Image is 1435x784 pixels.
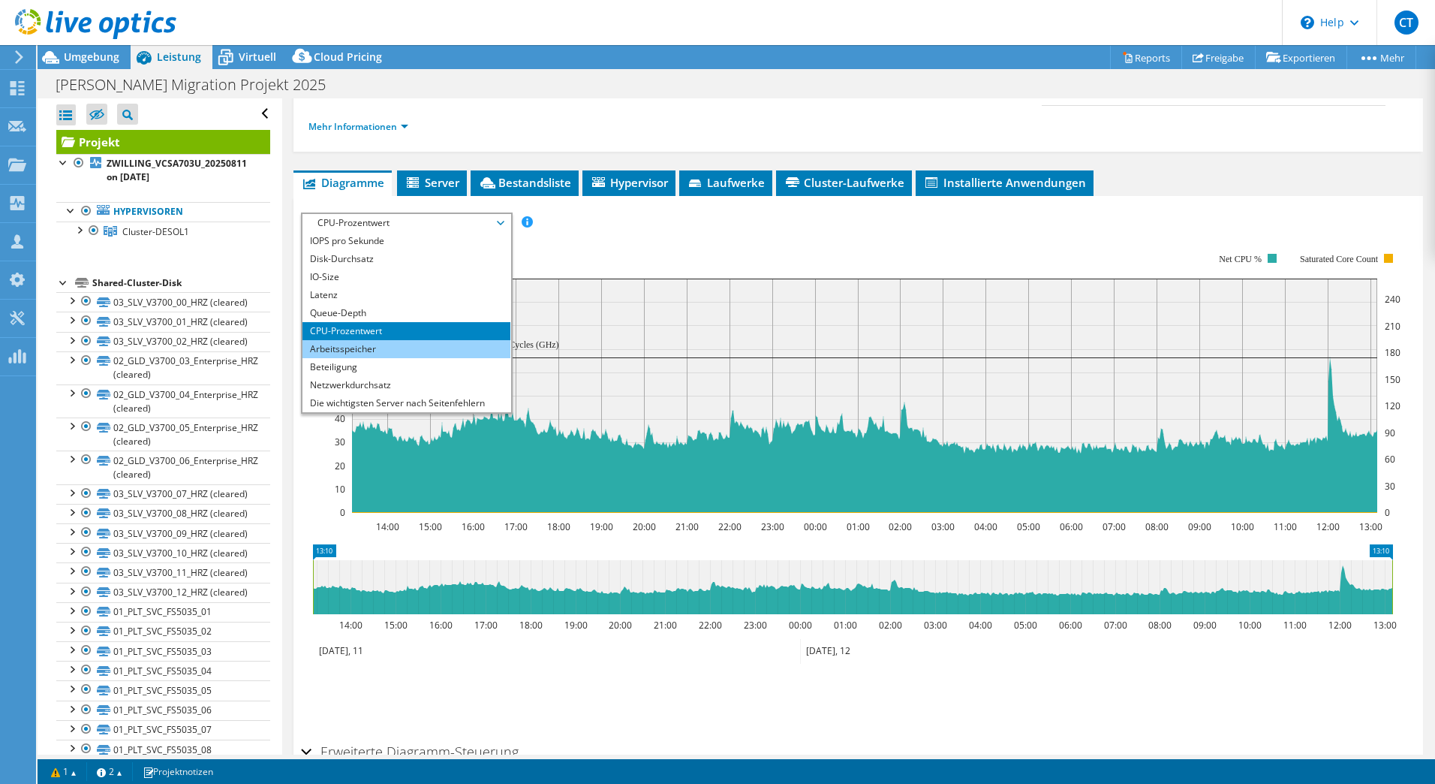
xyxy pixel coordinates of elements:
[1255,46,1347,69] a: Exportieren
[384,619,407,632] text: 15:00
[973,520,997,533] text: 04:00
[56,740,270,759] a: 01_PLT_SVC_FS5035_08
[1219,254,1262,264] text: Net CPU %
[56,484,270,504] a: 03_SLV_V3700_07_HRZ (cleared)
[1385,480,1395,493] text: 30
[788,619,811,632] text: 00:00
[1193,619,1216,632] text: 09:00
[1385,506,1390,519] text: 0
[519,619,542,632] text: 18:00
[56,622,270,641] a: 01_PLT_SVC_FS5035_02
[56,504,270,523] a: 03_SLV_V3700_08_HRZ (cleared)
[56,562,270,582] a: 03_SLV_V3700_11_HRZ (cleared)
[784,175,904,190] span: Cluster-Laufwerke
[474,619,497,632] text: 17:00
[717,520,741,533] text: 22:00
[1394,11,1418,35] span: CT
[92,274,270,292] div: Shared-Cluster-Disk
[56,680,270,700] a: 01_PLT_SVC_FS5035_05
[1148,619,1171,632] text: 08:00
[302,340,510,358] li: Arbeitsspeicher
[56,543,270,562] a: 03_SLV_V3700_10_HRZ (cleared)
[687,175,765,190] span: Laufwerke
[632,520,655,533] text: 20:00
[1273,520,1296,533] text: 11:00
[1238,619,1261,632] text: 10:00
[1385,320,1400,333] text: 210
[301,175,384,190] span: Diagramme
[1300,254,1379,264] text: Saturated Core Count
[56,222,270,241] a: Cluster-DESOL1
[1385,346,1400,359] text: 180
[340,506,345,519] text: 0
[1058,619,1082,632] text: 06:00
[1385,453,1395,466] text: 60
[878,619,901,632] text: 02:00
[546,520,570,533] text: 18:00
[302,268,510,286] li: IO-Size
[56,332,270,351] a: 03_SLV_V3700_02_HRZ (cleared)
[56,312,270,331] a: 03_SLV_V3700_01_HRZ (cleared)
[302,304,510,322] li: Queue-Depth
[56,418,270,451] a: 02_GLD_V3700_05_Enterprise_HRZ (cleared)
[1181,46,1256,69] a: Freigabe
[56,351,270,384] a: 02_GLD_V3700_03_Enterprise_HRZ (cleared)
[1103,619,1127,632] text: 07:00
[461,520,484,533] text: 16:00
[564,619,587,632] text: 19:00
[1346,46,1416,69] a: Mehr
[931,520,954,533] text: 03:00
[1316,520,1339,533] text: 12:00
[846,520,869,533] text: 01:00
[375,520,399,533] text: 14:00
[1016,520,1039,533] text: 05:00
[504,520,527,533] text: 17:00
[335,460,345,472] text: 20
[64,50,119,64] span: Umgebung
[1059,520,1082,533] text: 06:00
[478,175,571,190] span: Bestandsliste
[56,523,270,543] a: 03_SLV_V3700_09_HRZ (cleared)
[405,175,459,190] span: Server
[302,232,510,250] li: IOPS pro Sekunde
[418,520,441,533] text: 15:00
[122,225,189,238] span: Cluster-DESOL1
[1013,619,1036,632] text: 05:00
[653,619,676,632] text: 21:00
[239,50,276,64] span: Virtuell
[743,619,766,632] text: 23:00
[1385,400,1400,412] text: 120
[335,412,345,425] text: 40
[86,762,133,781] a: 2
[1328,619,1351,632] text: 12:00
[888,520,911,533] text: 02:00
[56,720,270,740] a: 01_PLT_SVC_FS5035_07
[429,619,452,632] text: 16:00
[1110,46,1182,69] a: Reports
[302,322,510,340] li: CPU-Prozentwert
[56,202,270,222] a: Hypervisoren
[56,154,270,187] a: ZWILLING_VCSA703U_20250811 on [DATE]
[49,77,349,93] h1: [PERSON_NAME] Migration Projekt 2025
[923,619,946,632] text: 03:00
[56,661,270,680] a: 01_PLT_SVC_FS5035_04
[1145,520,1168,533] text: 08:00
[1385,427,1395,439] text: 90
[1385,373,1400,386] text: 150
[56,641,270,661] a: 01_PLT_SVC_FS5035_03
[335,483,345,496] text: 10
[56,292,270,312] a: 03_SLV_V3700_00_HRZ (cleared)
[302,394,510,412] li: Die wichtigsten Server nach Seitenfehlern
[56,384,270,418] a: 02_GLD_V3700_04_Enterprise_HRZ (cleared)
[608,619,631,632] text: 20:00
[1358,520,1382,533] text: 13:00
[310,214,503,232] span: CPU-Prozentwert
[760,520,784,533] text: 23:00
[675,520,698,533] text: 21:00
[833,619,856,632] text: 01:00
[41,762,87,781] a: 1
[56,701,270,720] a: 01_PLT_SVC_FS5035_06
[301,737,519,767] h2: Erweiterte Diagramm-Steuerung
[1230,520,1253,533] text: 10:00
[56,451,270,484] a: 02_GLD_V3700_06_Enterprise_HRZ (cleared)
